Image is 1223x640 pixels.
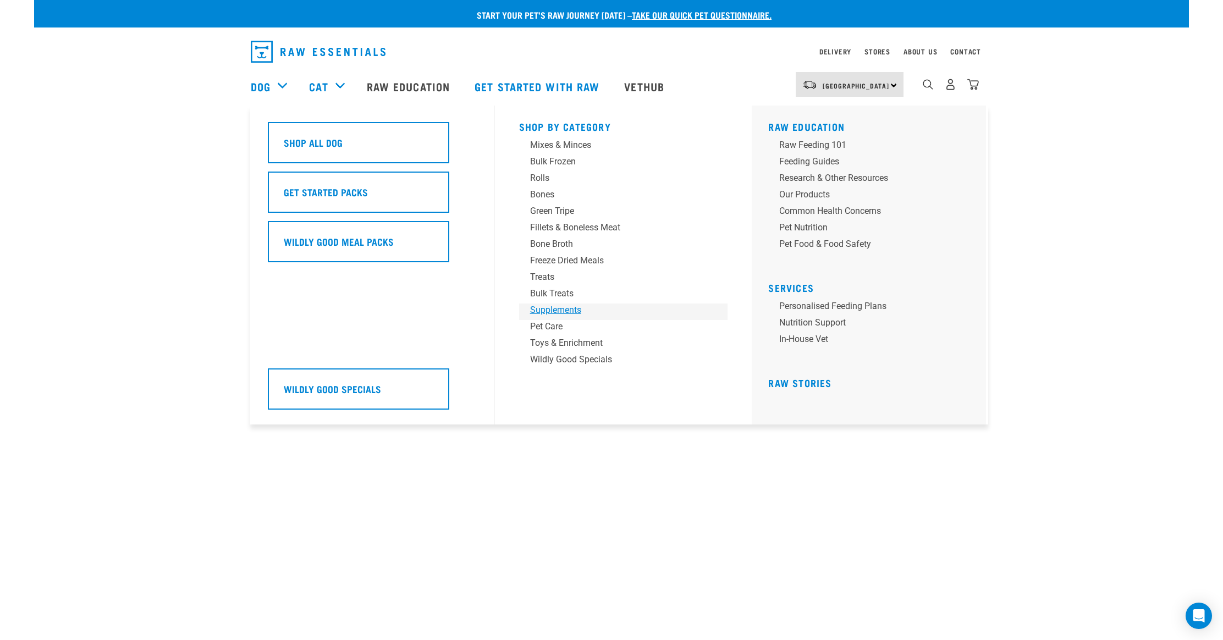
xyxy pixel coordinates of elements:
a: Shop All Dog [268,122,477,172]
a: Vethub [613,64,678,108]
a: Our Products [768,188,977,205]
img: user.png [945,79,956,90]
h5: Shop By Category [519,121,728,130]
h5: Get Started Packs [284,185,368,199]
a: Green Tripe [519,205,728,221]
div: Research & Other Resources [779,172,951,185]
a: Wildly Good Specials [519,353,728,369]
h5: Wildly Good Meal Packs [284,234,394,249]
a: Raw Feeding 101 [768,139,977,155]
a: Supplements [519,304,728,320]
div: Our Products [779,188,951,201]
a: Dog [251,78,271,95]
a: Raw Education [768,124,845,129]
a: Bulk Treats [519,287,728,304]
a: Nutrition Support [768,316,977,333]
div: Supplements [530,304,702,317]
nav: dropdown navigation [34,64,1189,108]
h5: Shop All Dog [284,135,343,150]
a: Mixes & Minces [519,139,728,155]
a: take our quick pet questionnaire. [632,12,772,17]
div: Bulk Treats [530,287,702,300]
a: Freeze Dried Meals [519,254,728,271]
div: Freeze Dried Meals [530,254,702,267]
img: van-moving.png [802,80,817,90]
div: Feeding Guides [779,155,951,168]
div: Open Intercom Messenger [1186,603,1212,629]
a: Pet Nutrition [768,221,977,238]
div: Bulk Frozen [530,155,702,168]
div: Green Tripe [530,205,702,218]
h5: Wildly Good Specials [284,382,381,396]
a: Wildly Good Meal Packs [268,221,477,271]
div: Common Health Concerns [779,205,951,218]
a: Fillets & Boneless Meat [519,221,728,238]
div: Pet Care [530,320,702,333]
div: Fillets & Boneless Meat [530,221,702,234]
nav: dropdown navigation [242,36,981,67]
a: Get started with Raw [464,64,613,108]
div: Bone Broth [530,238,702,251]
a: Delivery [819,49,851,53]
img: Raw Essentials Logo [251,41,385,63]
a: In-house vet [768,333,977,349]
a: Pet Care [519,320,728,336]
a: Get Started Packs [268,172,477,221]
div: Raw Feeding 101 [779,139,951,152]
a: Toys & Enrichment [519,336,728,353]
a: Treats [519,271,728,287]
a: Raw Education [356,64,464,108]
a: Cat [309,78,328,95]
span: [GEOGRAPHIC_DATA] [823,84,889,87]
a: Contact [950,49,981,53]
p: Start your pet’s raw journey [DATE] – [42,8,1197,21]
a: Feeding Guides [768,155,977,172]
a: Bone Broth [519,238,728,254]
a: Rolls [519,172,728,188]
a: Research & Other Resources [768,172,977,188]
a: Stores [864,49,890,53]
img: home-icon@2x.png [967,79,979,90]
div: Bones [530,188,702,201]
a: Common Health Concerns [768,205,977,221]
a: Bones [519,188,728,205]
a: Personalised Feeding Plans [768,300,977,316]
div: Toys & Enrichment [530,336,702,350]
div: Pet Nutrition [779,221,951,234]
div: Rolls [530,172,702,185]
h5: Services [768,282,977,291]
a: Raw Stories [768,380,831,385]
a: Wildly Good Specials [268,368,477,418]
a: Pet Food & Food Safety [768,238,977,254]
a: Bulk Frozen [519,155,728,172]
div: Pet Food & Food Safety [779,238,951,251]
div: Mixes & Minces [530,139,702,152]
div: Wildly Good Specials [530,353,702,366]
a: About Us [904,49,937,53]
img: home-icon-1@2x.png [923,79,933,90]
div: Treats [530,271,702,284]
